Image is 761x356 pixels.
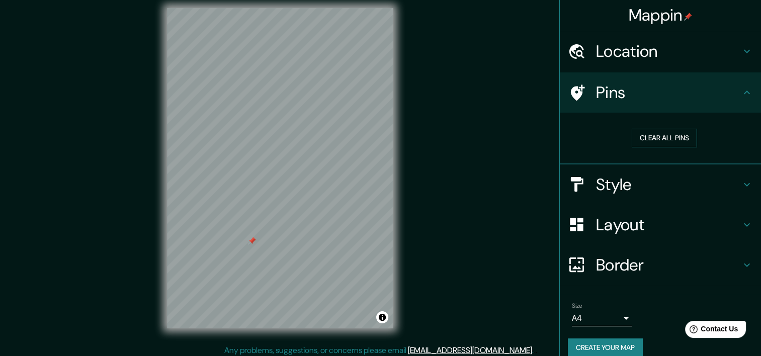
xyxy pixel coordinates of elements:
[572,310,632,326] div: A4
[632,129,697,147] button: Clear all pins
[596,41,741,61] h4: Location
[671,317,750,345] iframe: Help widget launcher
[572,301,582,310] label: Size
[560,31,761,71] div: Location
[596,82,741,103] h4: Pins
[629,5,693,25] h4: Mappin
[560,245,761,285] div: Border
[408,345,532,355] a: [EMAIL_ADDRESS][DOMAIN_NAME]
[684,13,692,21] img: pin-icon.png
[376,311,388,323] button: Toggle attribution
[596,255,741,275] h4: Border
[596,174,741,195] h4: Style
[596,215,741,235] h4: Layout
[167,8,393,328] canvas: Map
[560,164,761,205] div: Style
[560,72,761,113] div: Pins
[560,205,761,245] div: Layout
